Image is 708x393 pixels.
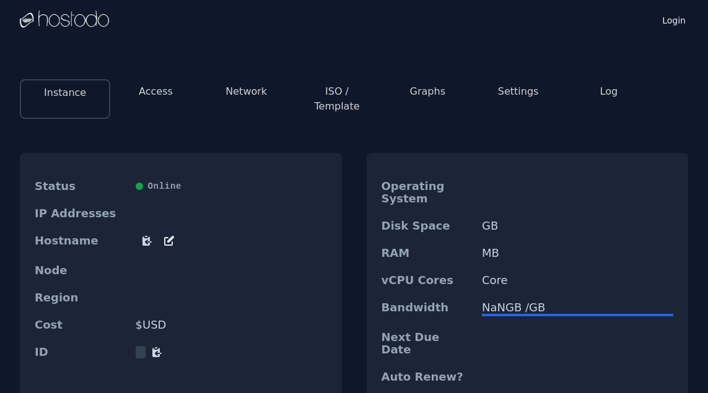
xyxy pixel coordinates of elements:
dt: vCPU Cores [382,274,473,287]
img: Logo [20,11,109,29]
dd: Core [482,274,673,287]
dt: Disk Space [382,220,473,232]
dt: Node [35,264,126,277]
div: Online [136,180,327,192]
dt: Next Due Date [382,331,473,356]
button: Graphs [410,84,445,99]
a: Login [660,12,688,27]
dt: Hostname [35,235,126,249]
button: Access [139,84,173,99]
dt: Cost [35,319,126,331]
dt: Operating System [382,180,473,205]
dd: GB [482,220,673,232]
dd: MB [482,247,673,259]
dt: IP Addresses [35,207,126,220]
dt: ID [35,346,126,358]
button: Network [225,84,267,99]
button: Instance [44,85,86,100]
button: ISO / Template [302,84,372,114]
dt: Region [35,292,126,304]
button: Settings [498,84,539,99]
button: Log [600,84,618,99]
div: NaN GB / GB [482,301,673,314]
dd: $ USD [136,319,327,331]
dt: Auto Renew? [382,371,473,383]
dt: Bandwidth [382,301,473,316]
dt: Status [35,180,126,192]
dt: RAM [382,247,473,259]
